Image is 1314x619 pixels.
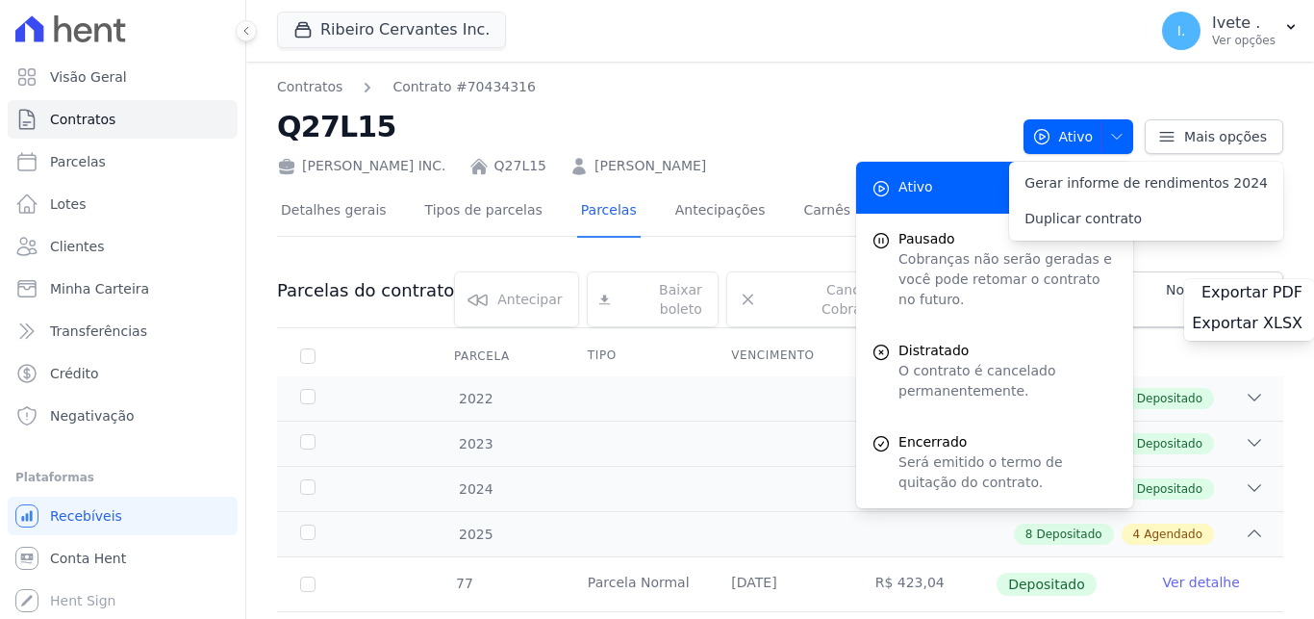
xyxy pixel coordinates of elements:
[1201,283,1302,302] span: Exportar PDF
[565,557,708,611] td: Parcela Normal
[1137,390,1202,407] span: Depositado
[898,432,1118,452] span: Encerrado
[8,142,238,181] a: Parcelas
[277,77,1008,97] nav: Breadcrumb
[277,105,1008,148] h2: Q27L15
[50,194,87,214] span: Lotes
[8,58,238,96] a: Visão Geral
[50,506,122,526] span: Recebíveis
[50,322,147,341] span: Transferências
[1192,314,1306,337] a: Exportar XLSX
[494,156,546,176] a: Q27L15
[898,177,933,197] span: Ativo
[852,557,996,611] td: R$ 423,04
[8,270,238,308] a: Minha Carteira
[594,156,706,176] a: [PERSON_NAME]
[8,539,238,578] a: Conta Hent
[277,187,391,238] a: Detalhes gerais
[277,156,446,176] div: [PERSON_NAME] INC.
[1184,127,1267,146] span: Mais opções
[577,187,641,238] a: Parcelas
[997,573,1097,596] span: Depositado
[1137,480,1202,498] span: Depositado
[8,397,238,435] a: Negativação
[8,185,238,223] a: Lotes
[708,336,851,376] th: Vencimento
[799,187,854,238] a: Carnês
[1212,13,1276,33] p: Ivete .
[1177,24,1186,38] span: I.
[1201,283,1306,306] a: Exportar PDF
[898,452,1118,493] p: Será emitido o termo de quitação do contrato.
[431,337,533,375] div: Parcela
[565,336,708,376] th: Tipo
[8,312,238,350] a: Transferências
[8,497,238,535] a: Recebíveis
[277,77,536,97] nav: Breadcrumb
[1025,526,1033,543] span: 8
[1144,526,1202,543] span: Agendado
[856,417,1133,508] a: Encerrado Será emitido o termo de quitação do contrato.
[898,229,1118,249] span: Pausado
[1087,271,1283,327] a: Nova cobrança avulsa
[1145,119,1283,154] a: Mais opções
[50,549,126,568] span: Conta Hent
[1009,166,1283,201] a: Gerar informe de rendimentos 2024
[852,336,996,376] th: Valor
[1147,4,1314,58] button: I. Ivete . Ver opções
[856,325,1133,417] a: Distratado O contrato é cancelado permanentemente.
[1023,119,1134,154] button: Ativo
[277,12,506,48] button: Ribeiro Cervantes Inc.
[300,577,316,592] input: Só é possível selecionar pagamentos em aberto
[8,354,238,393] a: Crédito
[50,67,127,87] span: Visão Geral
[1036,526,1101,543] span: Depositado
[708,557,851,611] td: [DATE]
[392,77,536,97] a: Contrato #70434316
[1163,573,1240,592] a: Ver detalhe
[8,100,238,139] a: Contratos
[50,237,104,256] span: Clientes
[856,214,1133,325] button: Pausado Cobranças não serão geradas e você pode retomar o contrato no futuro.
[671,187,770,238] a: Antecipações
[898,249,1118,310] p: Cobranças não serão geradas e você pode retomar o contrato no futuro.
[277,279,454,302] h3: Parcelas do contrato
[50,364,99,383] span: Crédito
[421,187,546,238] a: Tipos de parcelas
[898,341,1118,361] span: Distratado
[1032,119,1094,154] span: Ativo
[50,152,106,171] span: Parcelas
[50,279,149,298] span: Minha Carteira
[898,361,1118,401] p: O contrato é cancelado permanentemente.
[1009,201,1283,237] a: Duplicar contrato
[50,406,135,426] span: Negativação
[277,77,342,97] a: Contratos
[8,227,238,266] a: Clientes
[1133,526,1141,543] span: 4
[1137,435,1202,452] span: Depositado
[50,110,115,129] span: Contratos
[1192,314,1302,333] span: Exportar XLSX
[1212,33,1276,48] p: Ver opções
[15,466,230,489] div: Plataformas
[454,576,473,591] span: 77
